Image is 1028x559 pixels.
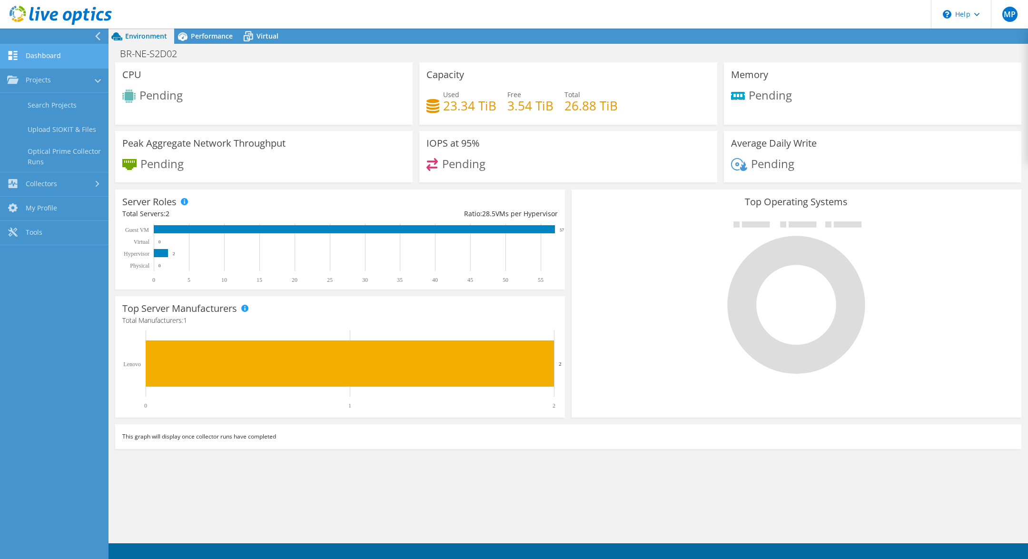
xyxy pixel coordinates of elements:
text: 2 [173,251,175,256]
text: 15 [257,277,262,283]
text: Lenovo [123,361,141,368]
span: Virtual [257,31,278,40]
text: 10 [221,277,227,283]
text: 2 [559,361,562,367]
h3: Top Server Manufacturers [122,303,237,314]
h3: Memory [731,70,768,80]
text: 45 [467,277,473,283]
h3: CPU [122,70,141,80]
span: Free [507,90,521,99]
h1: BR-NE-S2D02 [116,49,192,59]
text: 0 [152,277,155,283]
h3: Top Operating Systems [579,197,1014,207]
span: Pending [442,155,485,171]
text: 40 [432,277,438,283]
span: Performance [191,31,233,40]
text: 25 [327,277,333,283]
text: 35 [397,277,403,283]
h3: Average Daily Write [731,138,817,149]
text: Virtual [134,239,150,245]
text: Physical [130,262,149,269]
span: 28.5 [482,209,495,218]
h4: 23.34 TiB [443,100,496,111]
text: Guest VM [125,227,149,233]
span: Total [564,90,580,99]
text: 0 [144,402,147,409]
h3: Server Roles [122,197,177,207]
h4: Total Manufacturers: [122,315,558,326]
div: Ratio: VMs per Hypervisor [340,209,557,219]
span: Pending [749,87,792,102]
text: 2 [553,402,555,409]
h4: 3.54 TiB [507,100,554,111]
span: Pending [140,155,184,171]
text: 0 [158,240,161,244]
div: This graph will display once collector runs have completed [115,424,1021,449]
span: Pending [751,155,794,171]
h3: Peak Aggregate Network Throughput [122,138,286,149]
text: 30 [362,277,368,283]
h3: IOPS at 95% [426,138,480,149]
text: 0 [158,263,161,268]
text: Hypervisor [124,250,149,257]
span: Used [443,90,459,99]
h3: Capacity [426,70,464,80]
text: 5 [188,277,190,283]
text: 50 [503,277,508,283]
text: 55 [538,277,544,283]
span: 1 [183,316,187,325]
text: 20 [292,277,297,283]
div: Total Servers: [122,209,340,219]
h4: 26.88 TiB [564,100,618,111]
text: 1 [348,402,351,409]
span: MP [1002,7,1018,22]
span: Pending [139,87,183,103]
span: 2 [166,209,169,218]
span: Environment [125,31,167,40]
text: 57 [560,228,564,232]
svg: \n [943,10,951,19]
